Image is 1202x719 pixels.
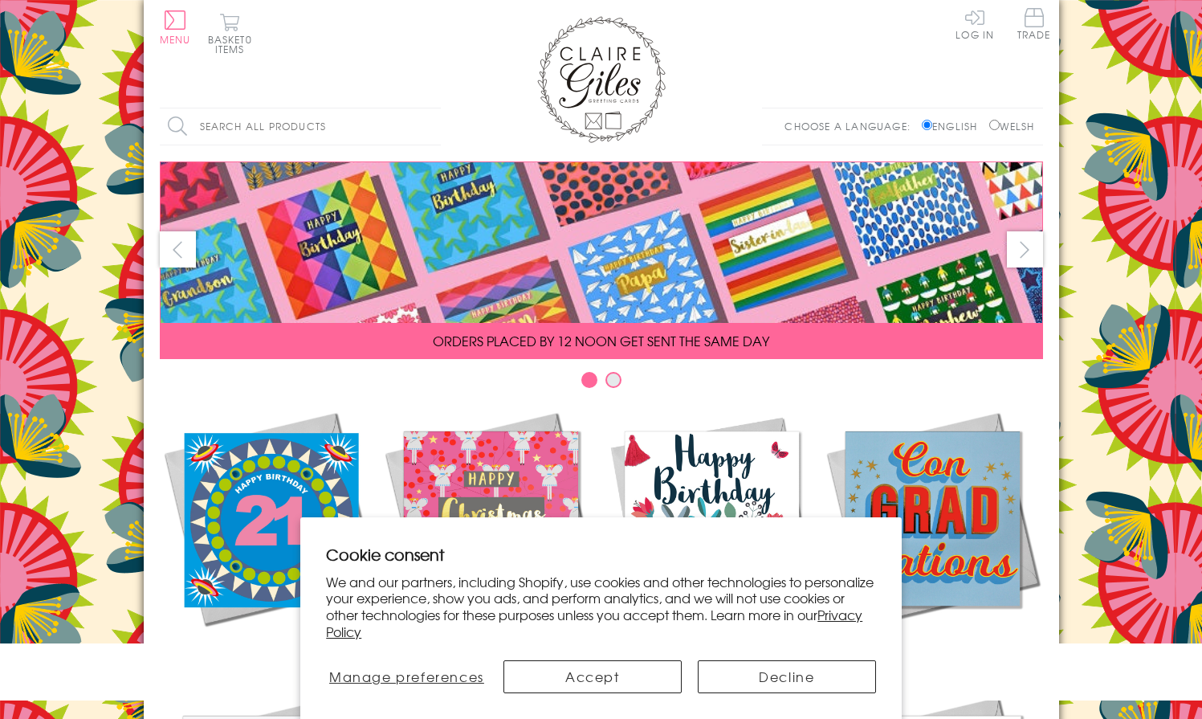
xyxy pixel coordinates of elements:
[581,372,597,388] button: Carousel Page 1 (Current Slide)
[208,13,252,54] button: Basket0 items
[326,543,876,566] h2: Cookie consent
[326,660,487,693] button: Manage preferences
[989,120,1000,130] input: Welsh
[503,660,682,693] button: Accept
[891,641,974,660] span: Academic
[160,108,441,145] input: Search all products
[922,119,985,133] label: English
[922,120,932,130] input: English
[698,660,876,693] button: Decline
[433,331,769,350] span: ORDERS PLACED BY 12 NOON GET SENT THE SAME DAY
[329,667,484,686] span: Manage preferences
[425,108,441,145] input: Search
[537,16,666,143] img: Claire Giles Greetings Cards
[381,408,601,660] a: Christmas
[1017,8,1051,39] span: Trade
[160,371,1043,396] div: Carousel Pagination
[605,372,621,388] button: Carousel Page 2
[215,32,252,56] span: 0 items
[784,119,919,133] p: Choose a language:
[822,408,1043,660] a: Academic
[160,231,196,268] button: prev
[160,32,191,47] span: Menu
[326,605,862,641] a: Privacy Policy
[601,408,822,660] a: Birthdays
[955,8,994,39] a: Log In
[160,10,191,44] button: Menu
[989,119,1035,133] label: Welsh
[217,641,322,660] span: New Releases
[326,574,876,640] p: We and our partners, including Shopify, use cookies and other technologies to personalize your ex...
[1007,231,1043,268] button: next
[160,408,381,660] a: New Releases
[1017,8,1051,43] a: Trade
